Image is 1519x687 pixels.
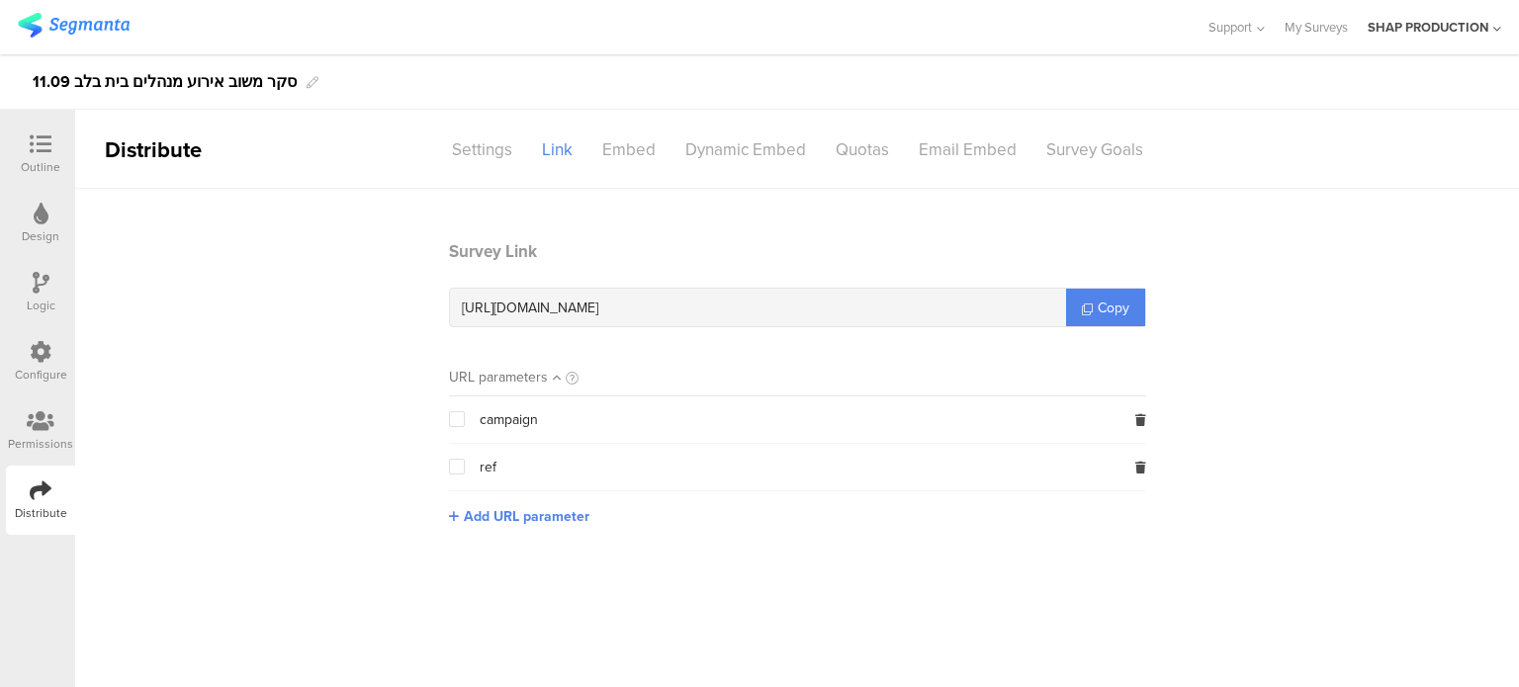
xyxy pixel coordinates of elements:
span: Copy [1098,298,1129,318]
div: Settings [437,132,527,167]
span: ref [480,460,496,475]
div: Survey Goals [1031,132,1158,167]
div: Distribute [15,504,67,522]
span: Support [1208,18,1252,37]
button: Add URL parameter [449,506,589,527]
div: Embed [587,132,670,167]
div: URL parameters [449,367,548,387]
div: Distribute [75,133,303,166]
div: Quotas [821,132,904,167]
span: Add URL parameter [464,506,589,527]
div: Design [22,227,59,245]
div: Logic [27,297,55,314]
div: 11.09 סקר משוב אירוע מנהלים בית בלב [33,66,297,98]
span: [URL][DOMAIN_NAME] [462,298,598,318]
img: segmanta logo [18,13,130,38]
header: Survey Link [449,239,1146,264]
div: SHAP PRODUCTION [1368,18,1488,37]
div: Email Embed [904,132,1031,167]
div: Link [527,132,587,167]
div: Dynamic Embed [670,132,821,167]
div: Configure [15,366,67,384]
i: Sort [553,370,561,386]
span: campaign [480,412,538,428]
div: Outline [21,158,60,176]
div: Permissions [8,435,73,453]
